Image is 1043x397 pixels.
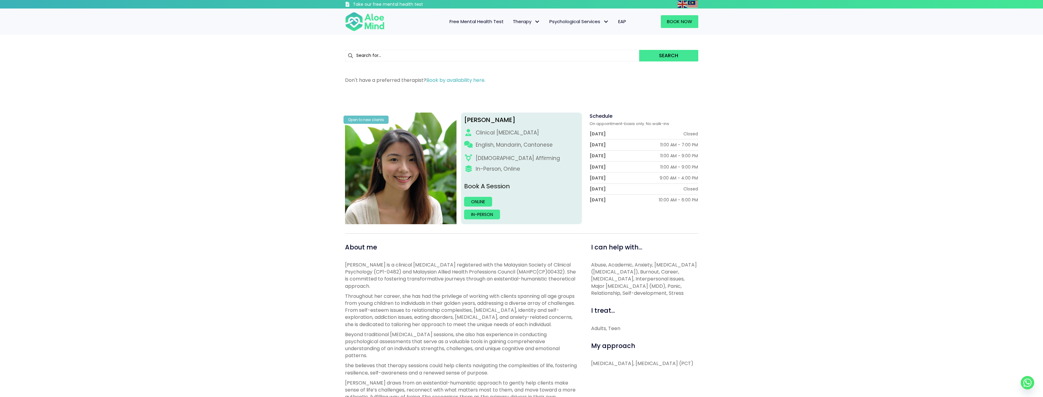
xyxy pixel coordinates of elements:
[590,186,606,192] div: [DATE]
[683,186,698,192] div: Closed
[590,113,612,120] span: Schedule
[345,261,577,290] p: [PERSON_NAME] is a clinical [MEDICAL_DATA] registered with the Malaysian Society of Clinical Psyc...
[614,15,631,28] a: EAP
[549,18,609,25] span: Psychological Services
[476,155,560,162] div: [DEMOGRAPHIC_DATA] Affirming
[590,164,606,170] div: [DATE]
[618,18,626,25] span: EAP
[508,15,545,28] a: TherapyTherapy: submenu
[591,306,615,315] span: I treat...
[661,15,698,28] a: Book Now
[660,142,698,148] div: 11:00 AM - 7:00 PM
[426,77,485,84] a: Book by availability here.
[345,50,640,61] input: Search for...
[449,18,504,25] span: Free Mental Health Test
[667,18,692,25] span: Book Now
[533,17,542,26] span: Therapy: submenu
[445,15,508,28] a: Free Mental Health Test
[683,131,698,137] div: Closed
[591,341,635,350] span: My approach
[345,293,577,328] p: Throughout her career, she has had the privilege of working with clients spanning all age groups ...
[660,164,698,170] div: 11:00 AM - 9:00 PM
[591,360,698,367] p: [MEDICAL_DATA], [MEDICAL_DATA] (PCT)
[678,1,687,8] img: en
[393,15,631,28] nav: Menu
[353,2,456,8] h3: Take our free mental health test
[545,15,614,28] a: Psychological ServicesPsychological Services: submenu
[464,197,492,207] a: Online
[591,243,642,252] span: I can help with...
[688,1,698,8] img: ms
[591,261,697,297] span: Abuse, Academic, Anxiety, [MEDICAL_DATA] ([MEDICAL_DATA]), Burnout, Career, [MEDICAL_DATA], Inter...
[464,182,579,191] p: Book A Session
[660,175,698,181] div: 9:00 AM - 4:00 PM
[678,1,688,8] a: English
[590,121,669,127] span: On appointment-basis only. No walk-ins
[591,325,698,332] div: Adults, Teen
[345,362,577,376] p: She believes that therapy sessions could help clients navigating the complexities of life, foster...
[344,116,389,124] div: Open to new clients
[602,17,611,26] span: Psychological Services: submenu
[345,113,457,224] img: Peggy Clin Psych
[660,153,698,159] div: 11:00 AM - 9:00 PM
[464,116,579,124] div: [PERSON_NAME]
[513,18,540,25] span: Therapy
[345,12,385,32] img: Aloe mind Logo
[476,129,539,137] div: Clinical [MEDICAL_DATA]
[464,210,500,219] a: In-person
[590,197,606,203] div: [DATE]
[590,175,606,181] div: [DATE]
[345,331,577,359] p: Beyond traditional [MEDICAL_DATA] sessions, she also has experience in conducting psychological a...
[639,50,698,61] button: Search
[590,153,606,159] div: [DATE]
[1021,376,1034,389] a: Whatsapp
[476,141,553,149] p: English, Mandarin, Cantonese
[659,197,698,203] div: 10:00 AM - 6:00 PM
[345,243,377,252] span: About me
[345,77,698,84] p: Don't have a preferred therapist?
[688,1,698,8] a: Malay
[590,142,606,148] div: [DATE]
[476,165,520,173] div: In-Person, Online
[345,2,456,9] a: Take our free mental health test
[590,131,606,137] div: [DATE]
